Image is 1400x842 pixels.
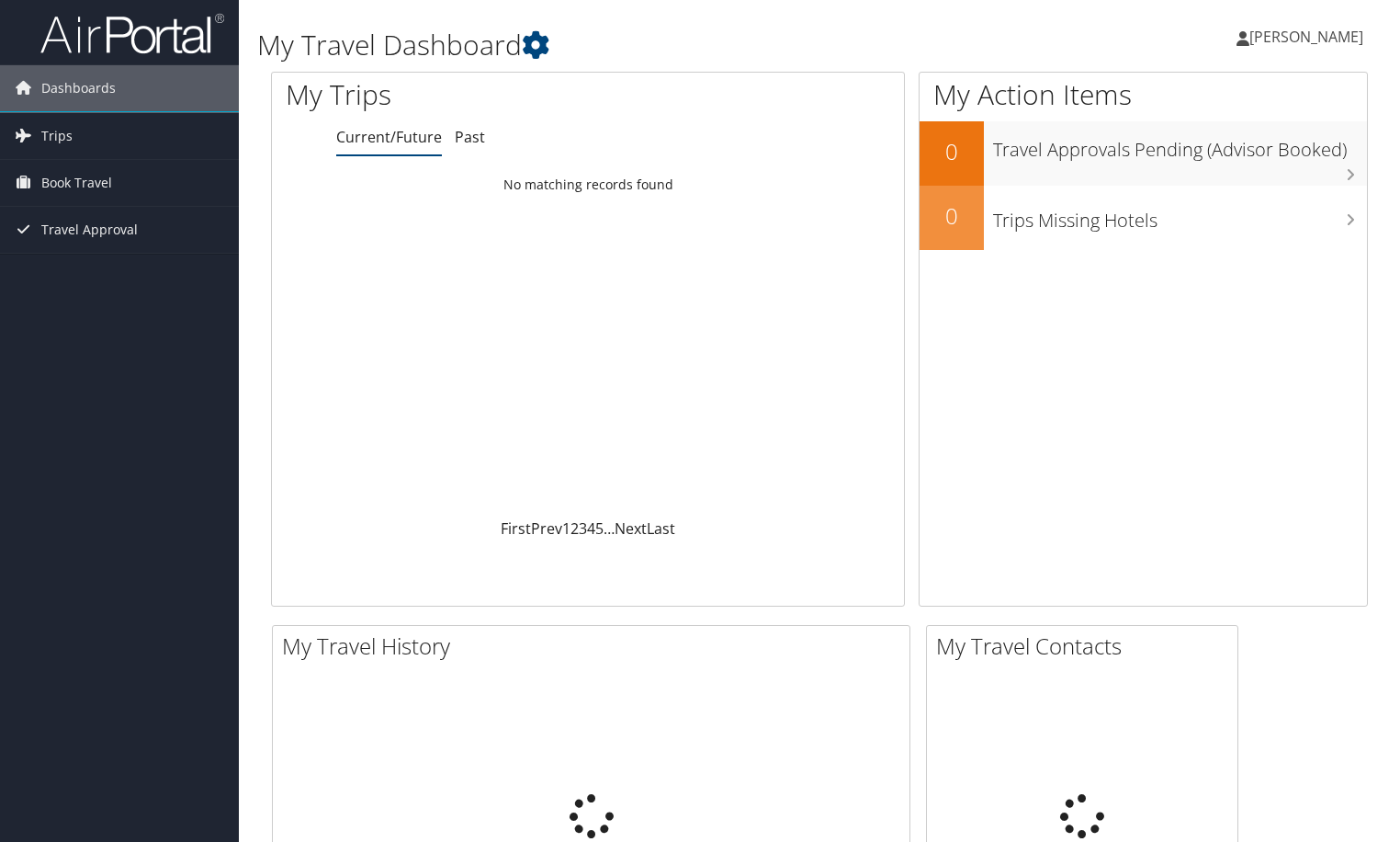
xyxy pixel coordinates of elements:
a: 1 [562,518,570,539]
a: 4 [587,518,595,539]
h3: Travel Approvals Pending (Advisor Booked) [993,128,1367,163]
a: 3 [579,518,587,539]
h2: 0 [920,136,984,167]
span: Book Travel [41,160,112,206]
h1: My Trips [286,75,627,114]
a: [PERSON_NAME] [1236,9,1382,64]
h3: Trips Missing Hotels [993,199,1367,233]
a: Current/Future [336,127,442,147]
span: Dashboards [41,65,116,111]
span: [PERSON_NAME] [1249,27,1363,47]
h1: My Travel Dashboard [257,26,1007,64]
h2: 0 [920,200,984,232]
a: 5 [595,518,604,539]
td: No matching records found [272,168,904,201]
a: First [501,518,531,539]
a: 0Travel Approvals Pending (Advisor Booked) [920,121,1367,186]
a: Past [455,127,485,147]
img: airportal-logo.png [40,12,224,55]
h2: My Travel History [282,631,909,662]
h1: My Action Items [920,75,1367,114]
a: Prev [531,518,562,539]
a: Next [615,518,647,539]
span: Trips [41,113,73,159]
a: 2 [570,518,579,539]
span: Travel Approval [41,207,138,253]
h2: My Travel Contacts [936,631,1237,662]
a: 0Trips Missing Hotels [920,186,1367,250]
span: … [604,518,615,539]
a: Last [647,518,675,539]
